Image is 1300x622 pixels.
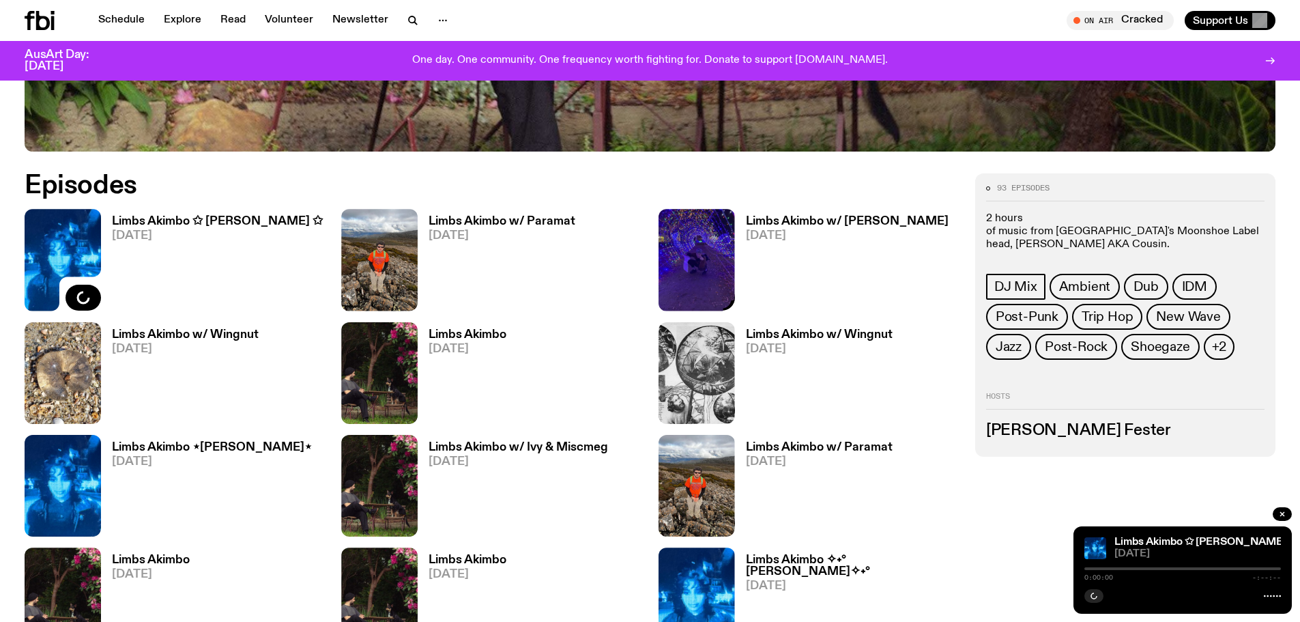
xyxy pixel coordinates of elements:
[746,456,893,468] span: [DATE]
[341,435,418,537] img: Jackson sits at an outdoor table, legs crossed and gazing at a black and brown dog also sitting a...
[1172,274,1217,300] a: IDM
[986,304,1068,330] a: Post-Punk
[1084,574,1113,581] span: 0:00:00
[996,339,1022,354] span: Jazz
[418,442,608,537] a: Limbs Akimbo w/ Ivy & Miscmeg[DATE]
[1121,334,1199,360] a: Shoegaze
[1082,309,1133,324] span: Trip Hop
[112,343,259,355] span: [DATE]
[101,442,312,537] a: Limbs Akimbo ⋆[PERSON_NAME]⋆[DATE]
[156,11,210,30] a: Explore
[212,11,254,30] a: Read
[735,216,949,311] a: Limbs Akimbo w/ [PERSON_NAME][DATE]
[112,216,323,227] h3: Limbs Akimbo ✩ [PERSON_NAME] ✩
[257,11,321,30] a: Volunteer
[746,343,893,355] span: [DATE]
[1182,279,1207,294] span: IDM
[341,322,418,424] img: Jackson sits at an outdoor table, legs crossed and gazing at a black and brown dog also sitting a...
[735,329,893,424] a: Limbs Akimbo w/ Wingnut[DATE]
[1067,11,1174,30] button: On AirCracked
[429,216,575,227] h3: Limbs Akimbo w/ Paramat
[659,322,735,424] img: Image from 'Domebooks: Reflecting on Domebook 2' by Lloyd Kahn
[986,423,1265,438] h3: [PERSON_NAME] Fester
[1193,14,1248,27] span: Support Us
[418,329,506,424] a: Limbs Akimbo[DATE]
[1156,309,1220,324] span: New Wave
[112,456,312,468] span: [DATE]
[429,343,506,355] span: [DATE]
[429,230,575,242] span: [DATE]
[746,329,893,341] h3: Limbs Akimbo w/ Wingnut
[1045,339,1108,354] span: Post-Rock
[25,49,112,72] h3: AusArt Day: [DATE]
[994,279,1037,294] span: DJ Mix
[429,569,506,580] span: [DATE]
[112,569,190,580] span: [DATE]
[429,554,506,566] h3: Limbs Akimbo
[1035,334,1117,360] a: Post-Rock
[1124,274,1168,300] a: Dub
[25,173,853,198] h2: Episodes
[112,442,312,453] h3: Limbs Akimbo ⋆[PERSON_NAME]⋆
[746,442,893,453] h3: Limbs Akimbo w/ Paramat
[746,216,949,227] h3: Limbs Akimbo w/ [PERSON_NAME]
[90,11,153,30] a: Schedule
[1059,279,1111,294] span: Ambient
[429,442,608,453] h3: Limbs Akimbo w/ Ivy & Miscmeg
[412,55,888,67] p: One day. One community. One frequency worth fighting for. Donate to support [DOMAIN_NAME].
[1146,304,1230,330] a: New Wave
[1114,537,1297,548] a: Limbs Akimbo ✩ [PERSON_NAME] ✩
[1204,334,1235,360] button: +2
[735,442,893,537] a: Limbs Akimbo w/ Paramat[DATE]
[1212,339,1227,354] span: +2
[429,456,608,468] span: [DATE]
[101,216,323,311] a: Limbs Akimbo ✩ [PERSON_NAME] ✩[DATE]
[1131,339,1189,354] span: Shoegaze
[746,580,959,592] span: [DATE]
[746,554,959,578] h3: Limbs Akimbo ✧˖°[PERSON_NAME]✧˖°
[324,11,396,30] a: Newsletter
[101,329,259,424] a: Limbs Akimbo w/ Wingnut[DATE]
[112,230,323,242] span: [DATE]
[986,334,1031,360] a: Jazz
[986,212,1265,252] p: 2 hours of music from [GEOGRAPHIC_DATA]'s Moonshoe Label head, [PERSON_NAME] AKA Cousin.
[418,216,575,311] a: Limbs Akimbo w/ Paramat[DATE]
[746,230,949,242] span: [DATE]
[1050,274,1121,300] a: Ambient
[1072,304,1142,330] a: Trip Hop
[986,393,1265,409] h2: Hosts
[986,274,1045,300] a: DJ Mix
[1185,11,1275,30] button: Support Us
[112,554,190,566] h3: Limbs Akimbo
[996,309,1058,324] span: Post-Punk
[1252,574,1281,581] span: -:--:--
[1114,549,1281,559] span: [DATE]
[112,329,259,341] h3: Limbs Akimbo w/ Wingnut
[1133,279,1158,294] span: Dub
[997,184,1050,192] span: 93 episodes
[429,329,506,341] h3: Limbs Akimbo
